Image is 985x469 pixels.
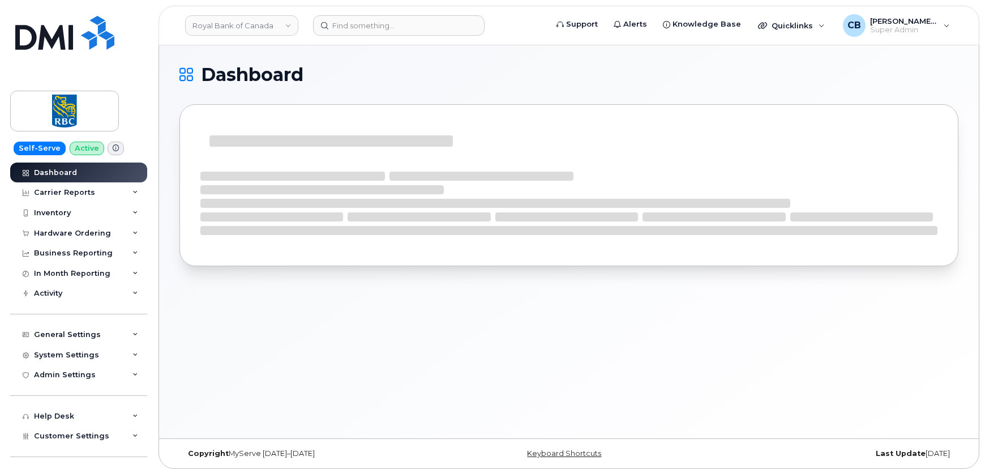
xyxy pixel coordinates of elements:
[201,66,303,83] span: Dashboard
[179,449,439,458] div: MyServe [DATE]–[DATE]
[188,449,229,458] strong: Copyright
[699,449,958,458] div: [DATE]
[527,449,601,458] a: Keyboard Shortcuts
[876,449,926,458] strong: Last Update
